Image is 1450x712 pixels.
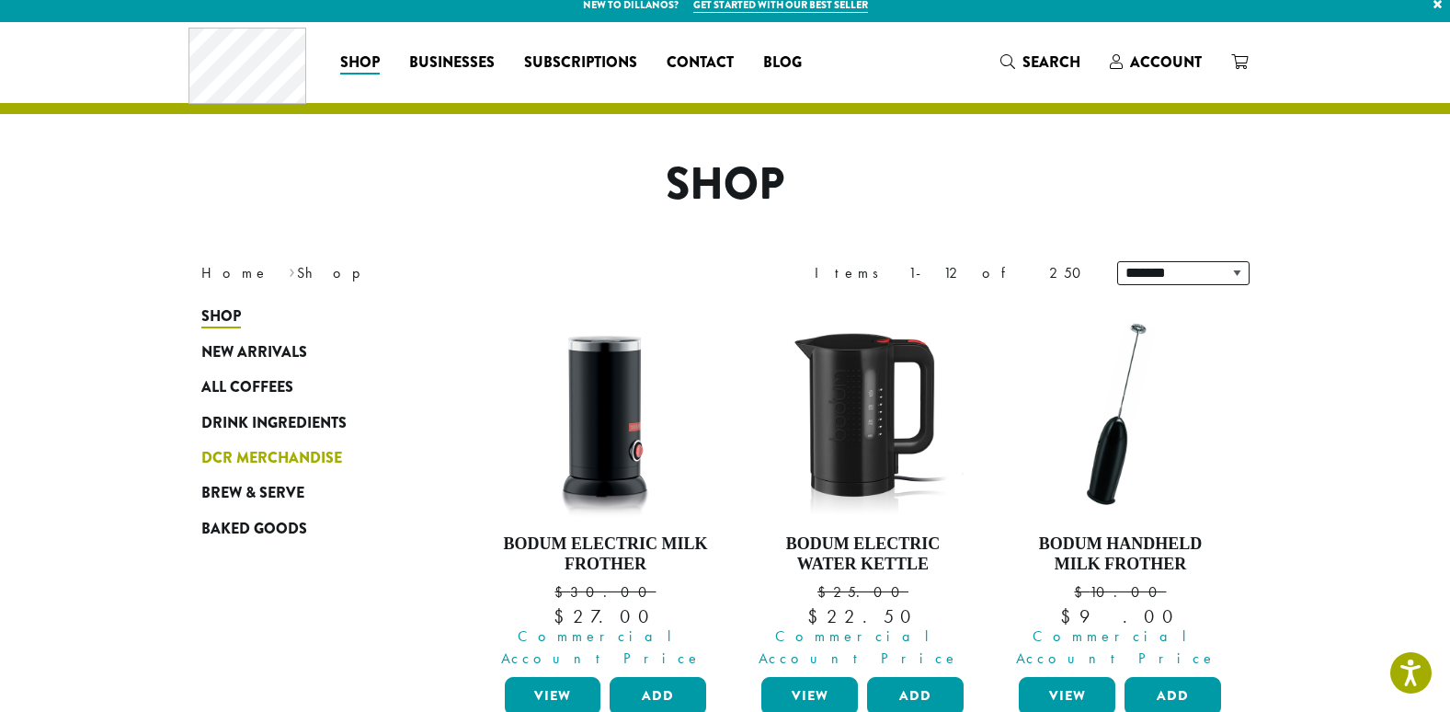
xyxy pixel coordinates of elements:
span: Commercial Account Price [749,626,968,670]
a: Brew & Serve [201,476,422,511]
a: Baked Goods [201,511,422,546]
a: DCR Merchandise [201,441,422,476]
bdi: 30.00 [554,582,656,602]
nav: Breadcrumb [201,262,698,284]
img: DP3954.01-002.png [499,308,711,520]
bdi: 9.00 [1060,604,1181,628]
span: $ [1074,582,1090,602]
h4: Bodum Electric Milk Frother [500,534,712,574]
img: DP3955.01.png [757,308,968,520]
a: New Arrivals [201,335,422,370]
h4: Bodum Handheld Milk Frother [1014,534,1226,574]
span: Shop [201,305,241,328]
bdi: 22.50 [807,604,919,628]
span: All Coffees [201,376,293,399]
span: Brew & Serve [201,482,304,505]
a: All Coffees [201,370,422,405]
bdi: 25.00 [817,582,908,602]
span: Commercial Account Price [493,626,712,670]
span: Drink Ingredients [201,412,347,435]
h1: Shop [188,158,1263,212]
span: Baked Goods [201,518,307,541]
div: Items 1-12 of 250 [815,262,1090,284]
span: Blog [763,52,802,75]
span: $ [817,582,833,602]
a: Home [201,263,269,282]
a: Shop [201,299,422,334]
span: $ [1060,604,1079,628]
a: Shop [325,48,394,77]
a: Search [986,47,1095,77]
bdi: 27.00 [554,604,656,628]
h4: Bodum Electric Water Kettle [757,534,968,574]
a: Drink Ingredients [201,405,422,440]
span: $ [807,604,827,628]
span: › [289,256,295,284]
span: $ [554,604,573,628]
span: DCR Merchandise [201,447,342,470]
span: $ [554,582,570,602]
a: Bodum Electric Water Kettle $25.00 Commercial Account Price [757,308,968,670]
img: DP3927.01-002.png [1014,308,1226,520]
span: Subscriptions [524,52,637,75]
a: Bodum Electric Milk Frother $30.00 Commercial Account Price [500,308,712,670]
span: Account [1130,52,1202,73]
span: Contact [667,52,734,75]
span: New Arrivals [201,341,307,364]
span: Commercial Account Price [1007,626,1226,670]
span: Businesses [409,52,495,75]
span: Shop [340,52,380,75]
a: Bodum Handheld Milk Frother $10.00 Commercial Account Price [1014,308,1226,670]
bdi: 10.00 [1074,582,1166,602]
span: Search [1022,52,1080,73]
